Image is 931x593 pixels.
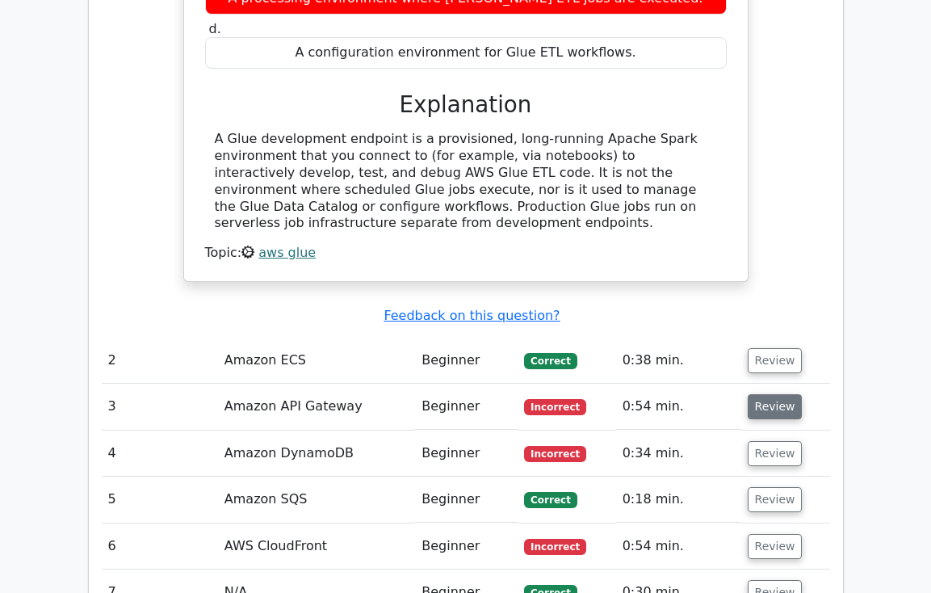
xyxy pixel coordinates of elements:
[415,524,518,570] td: Beginner
[102,477,218,523] td: 5
[748,394,803,419] button: Review
[102,431,218,477] td: 4
[218,524,415,570] td: AWS CloudFront
[258,245,316,260] a: aws glue
[616,477,741,523] td: 0:18 min.
[616,384,741,430] td: 0:54 min.
[218,338,415,384] td: Amazon ECS
[415,384,518,430] td: Beginner
[215,91,717,118] h3: Explanation
[102,524,218,570] td: 6
[384,308,560,323] a: Feedback on this question?
[616,524,741,570] td: 0:54 min.
[524,539,586,555] span: Incorrect
[616,431,741,477] td: 0:34 min.
[748,487,803,512] button: Review
[415,338,518,384] td: Beginner
[616,338,741,384] td: 0:38 min.
[524,446,586,462] span: Incorrect
[524,399,586,415] span: Incorrect
[748,534,803,559] button: Review
[524,353,577,369] span: Correct
[748,441,803,466] button: Review
[205,37,727,69] div: A configuration environment for Glue ETL workflows.
[209,21,221,36] span: d.
[102,338,218,384] td: 2
[748,348,803,373] button: Review
[524,492,577,508] span: Correct
[218,477,415,523] td: Amazon SQS
[415,431,518,477] td: Beginner
[205,245,727,262] div: Topic:
[218,384,415,430] td: Amazon API Gateway
[218,431,415,477] td: Amazon DynamoDB
[215,131,717,232] div: A Glue development endpoint is a provisioned, long-running Apache Spark environment that you conn...
[102,384,218,430] td: 3
[415,477,518,523] td: Beginner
